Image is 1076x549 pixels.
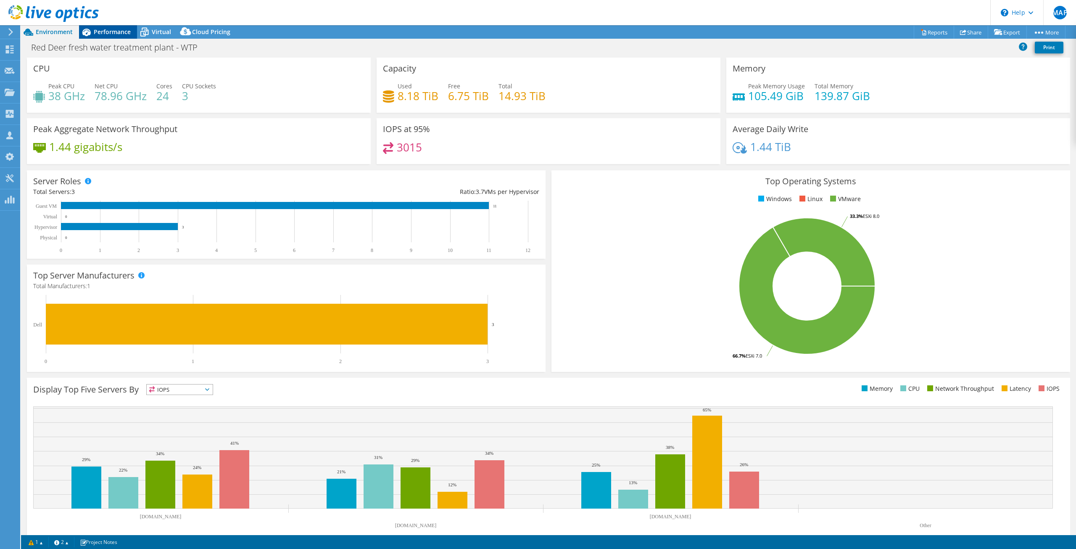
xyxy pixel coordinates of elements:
[156,91,172,101] h4: 24
[756,194,792,204] li: Windows
[748,82,805,90] span: Peak Memory Usage
[398,91,438,101] h4: 8.18 TiB
[137,247,140,253] text: 2
[33,281,539,291] h4: Total Manufacturers:
[383,64,416,73] h3: Capacity
[411,458,419,463] text: 29%
[815,82,853,90] span: Total Memory
[493,204,497,208] text: 11
[448,82,460,90] span: Free
[48,537,74,547] a: 2
[140,514,182,520] text: [DOMAIN_NAME]
[860,384,893,393] li: Memory
[34,224,57,230] text: Hypervisor
[1000,384,1031,393] li: Latency
[748,91,805,101] h4: 105.49 GiB
[558,177,1064,186] h3: Top Operating Systems
[1035,42,1063,53] a: Print
[254,247,257,253] text: 5
[182,91,216,101] h4: 3
[156,451,164,456] text: 34%
[733,125,808,134] h3: Average Daily Write
[48,82,74,90] span: Peak CPU
[119,467,127,472] text: 22%
[815,91,870,101] h4: 139.87 GiB
[828,194,861,204] li: VMware
[592,462,600,467] text: 25%
[920,522,931,528] text: Other
[476,188,484,196] span: 3.7
[33,125,177,134] h3: Peak Aggregate Network Throughput
[733,353,746,359] tspan: 66.7%
[182,82,216,90] span: CPU Sockets
[740,462,748,467] text: 26%
[1026,26,1065,39] a: More
[286,187,539,196] div: Ratio: VMs per Hypervisor
[863,213,879,219] tspan: ESXi 8.0
[65,215,67,219] text: 0
[1001,9,1008,16] svg: \n
[40,235,57,241] text: Physical
[95,91,147,101] h4: 78.96 GHz
[152,28,171,36] span: Virtual
[733,64,765,73] h3: Memory
[82,457,90,462] text: 29%
[36,28,73,36] span: Environment
[60,247,62,253] text: 0
[74,537,123,547] a: Project Notes
[797,194,823,204] li: Linux
[448,247,453,253] text: 10
[193,465,201,470] text: 24%
[374,455,382,460] text: 31%
[498,82,512,90] span: Total
[215,247,218,253] text: 4
[147,385,213,395] span: IOPS
[71,188,75,196] span: 3
[1053,6,1067,19] span: MAP
[988,26,1027,39] a: Export
[33,177,81,186] h3: Server Roles
[33,64,50,73] h3: CPU
[94,28,131,36] span: Performance
[87,282,90,290] span: 1
[498,91,546,101] h4: 14.93 TiB
[397,143,422,152] h4: 3015
[156,82,172,90] span: Cores
[33,271,134,280] h3: Top Server Manufacturers
[332,247,335,253] text: 7
[954,26,988,39] a: Share
[914,26,954,39] a: Reports
[448,91,489,101] h4: 6.75 TiB
[48,91,85,101] h4: 38 GHz
[383,125,430,134] h3: IOPS at 95%
[230,440,239,446] text: 41%
[486,247,491,253] text: 11
[95,82,118,90] span: Net CPU
[33,322,42,328] text: Dell
[177,247,179,253] text: 3
[371,247,373,253] text: 8
[23,537,49,547] a: 1
[99,247,101,253] text: 1
[182,225,184,229] text: 3
[486,358,489,364] text: 3
[492,322,494,327] text: 3
[49,142,122,151] h4: 1.44 gigabits/s
[27,43,211,52] h1: Red Deer fresh water treatment plant - WTP
[65,236,67,240] text: 0
[337,469,345,474] text: 21%
[925,384,994,393] li: Network Throughput
[293,247,295,253] text: 6
[448,482,456,487] text: 12%
[525,247,530,253] text: 12
[666,445,674,450] text: 38%
[43,214,58,220] text: Virtual
[703,407,711,412] text: 65%
[746,353,762,359] tspan: ESXi 7.0
[45,358,47,364] text: 0
[629,480,637,485] text: 13%
[410,247,412,253] text: 9
[398,82,412,90] span: Used
[339,358,342,364] text: 2
[1036,384,1060,393] li: IOPS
